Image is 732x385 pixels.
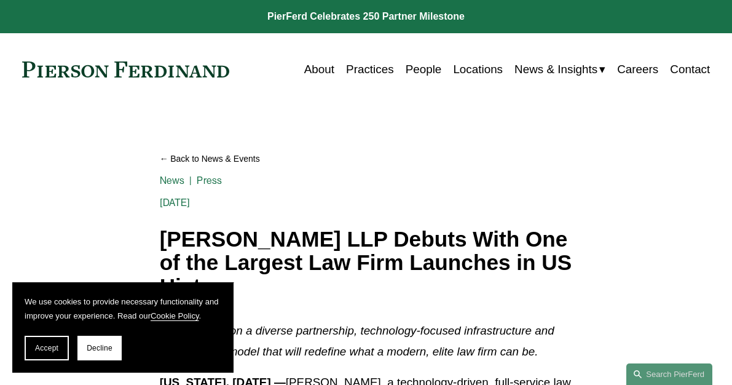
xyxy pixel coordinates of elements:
[197,175,222,186] a: Press
[346,58,394,81] a: Practices
[514,59,597,80] span: News & Insights
[304,58,334,81] a: About
[160,324,557,358] em: Firm to focus on a diverse partnership, technology-focused infrastructure and client-centric mode...
[160,175,185,186] a: News
[12,282,234,373] section: Cookie banner
[151,311,199,320] a: Cookie Policy
[77,336,122,360] button: Decline
[406,58,442,81] a: People
[87,344,112,352] span: Decline
[626,363,712,385] a: Search this site
[160,197,191,208] span: [DATE]
[160,149,573,170] a: Back to News & Events
[514,58,605,81] a: folder dropdown
[25,336,69,360] button: Accept
[617,58,658,81] a: Careers
[160,228,573,299] h1: [PERSON_NAME] LLP Debuts With One of the Largest Law Firm Launches in US History
[25,295,221,323] p: We use cookies to provide necessary functionality and improve your experience. Read our .
[670,58,710,81] a: Contact
[453,58,503,81] a: Locations
[35,344,58,352] span: Accept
